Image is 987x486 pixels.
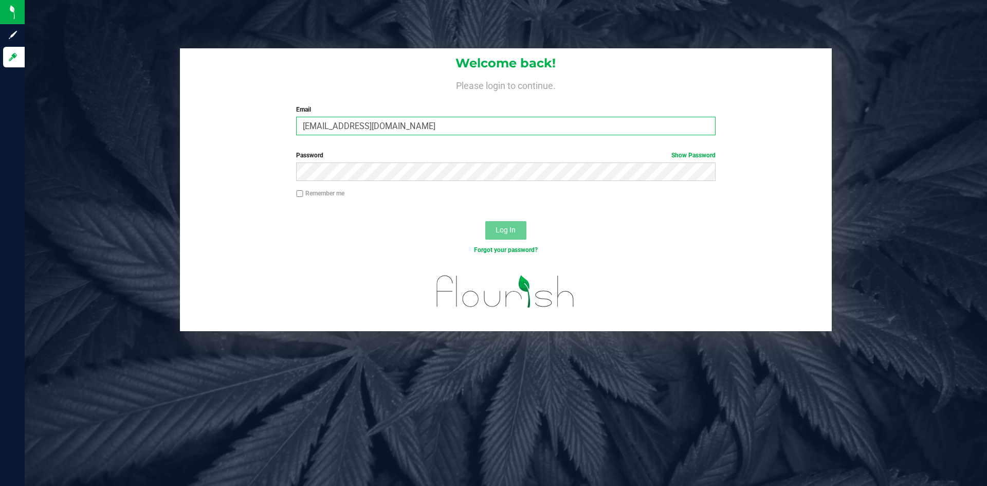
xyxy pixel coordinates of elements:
[8,52,18,62] inline-svg: Log in
[296,189,344,198] label: Remember me
[424,265,587,318] img: flourish_logo.svg
[496,226,516,234] span: Log In
[671,152,716,159] a: Show Password
[8,30,18,40] inline-svg: Sign up
[296,190,303,197] input: Remember me
[180,57,832,70] h1: Welcome back!
[296,152,323,159] span: Password
[485,221,526,240] button: Log In
[296,105,715,114] label: Email
[474,246,538,254] a: Forgot your password?
[180,78,832,91] h4: Please login to continue.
